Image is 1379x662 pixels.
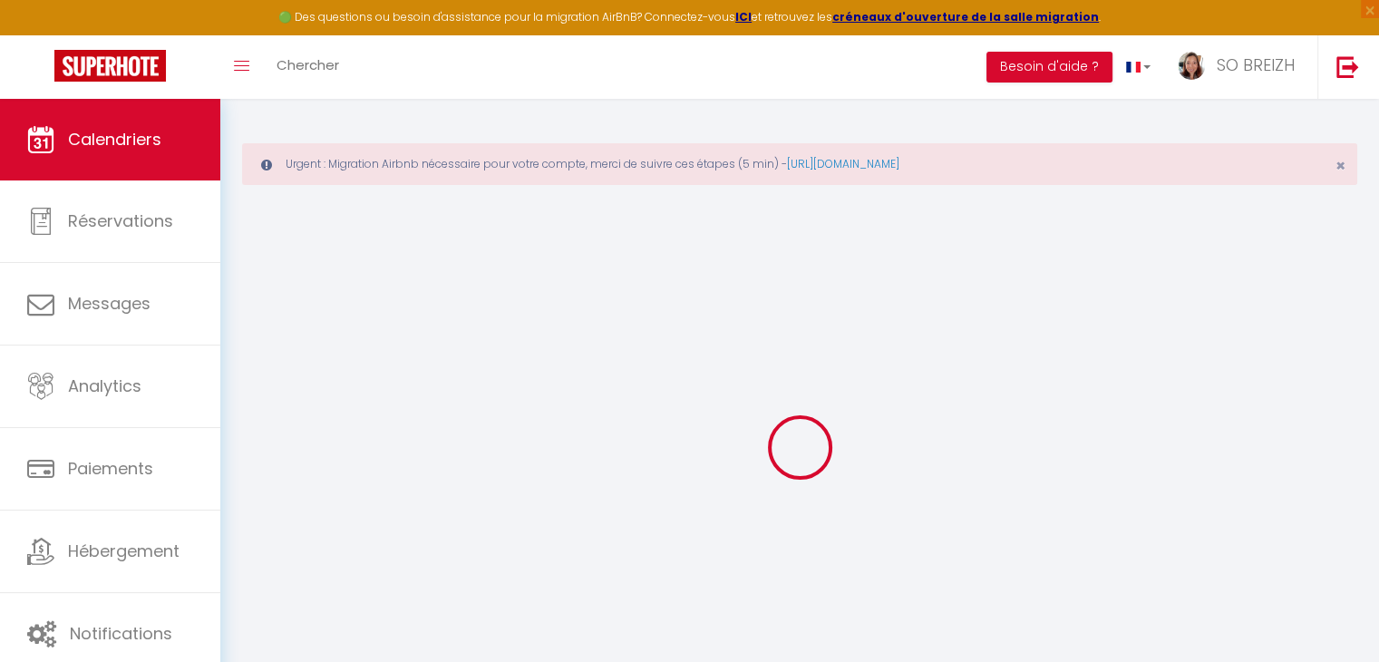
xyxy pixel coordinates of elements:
[263,35,353,99] a: Chercher
[54,50,166,82] img: Super Booking
[68,375,141,397] span: Analytics
[986,52,1112,83] button: Besoin d'aide ?
[70,622,172,645] span: Notifications
[68,292,151,315] span: Messages
[735,9,752,24] a: ICI
[68,128,161,151] span: Calendriers
[1335,154,1345,177] span: ×
[1336,55,1359,78] img: logout
[242,143,1357,185] div: Urgent : Migration Airbnb nécessaire pour votre compte, merci de suivre ces étapes (5 min) -
[68,540,180,562] span: Hébergement
[787,156,899,171] a: [URL][DOMAIN_NAME]
[277,55,339,74] span: Chercher
[1217,54,1295,76] span: SO BREIZH
[15,7,69,62] button: Ouvrir le widget de chat LiveChat
[68,209,173,232] span: Réservations
[68,457,153,480] span: Paiements
[1164,35,1317,99] a: ... SO BREIZH
[832,9,1099,24] a: créneaux d'ouverture de la salle migration
[1335,158,1345,174] button: Close
[1178,52,1205,80] img: ...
